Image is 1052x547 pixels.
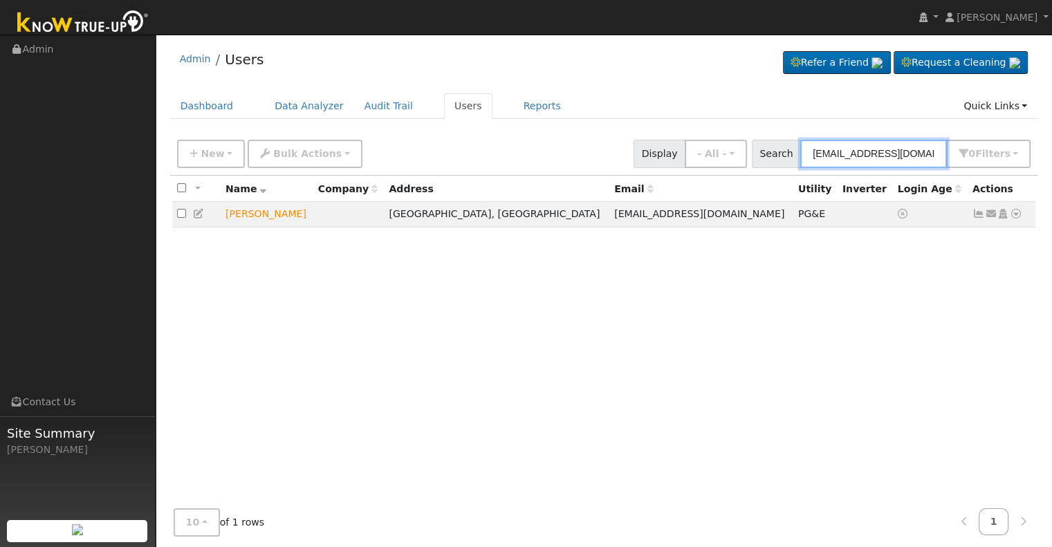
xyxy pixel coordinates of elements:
a: Admin [180,53,211,64]
a: No login access [898,208,910,219]
a: Data Analyzer [264,93,354,119]
button: - All - [685,140,747,168]
button: 10 [174,508,220,537]
a: Reports [513,93,571,119]
span: Site Summary [7,424,148,443]
div: Actions [972,182,1031,196]
span: Display [634,140,685,168]
div: Utility [798,182,833,196]
a: Edit User [193,208,205,219]
div: Address [389,182,605,196]
span: Company name [318,183,378,194]
span: [PERSON_NAME] [957,12,1037,23]
button: New [177,140,246,168]
a: Refer a Friend [783,51,891,75]
span: 10 [186,517,200,528]
a: Show Graph [972,208,985,219]
a: Quick Links [953,93,1037,119]
span: of 1 rows [174,508,265,537]
img: Know True-Up [10,8,156,39]
span: New [201,148,224,159]
img: retrieve [1009,57,1020,68]
button: 0Filters [946,140,1031,168]
span: PG&E [798,208,825,219]
span: [EMAIL_ADDRESS][DOMAIN_NAME] [614,208,784,219]
td: [GEOGRAPHIC_DATA], [GEOGRAPHIC_DATA] [384,202,609,228]
div: [PERSON_NAME] [7,443,148,457]
button: Bulk Actions [248,140,362,168]
a: Other actions [1010,207,1022,221]
div: Inverter [842,182,888,196]
a: gregriley76@gmail.com [985,207,997,221]
span: Filter [975,148,1011,159]
a: Dashboard [170,93,244,119]
a: 1 [979,508,1009,535]
span: s [1004,148,1010,159]
span: Bulk Actions [273,148,342,159]
span: Search [752,140,801,168]
input: Search [800,140,947,168]
a: Audit Trail [354,93,423,119]
img: retrieve [72,524,83,535]
span: Name [225,183,266,194]
span: Email [614,183,653,194]
img: retrieve [871,57,883,68]
a: Users [225,51,264,68]
a: Login As [997,208,1009,219]
td: Lead [221,202,313,228]
span: Days since last login [898,183,961,194]
a: Users [444,93,492,119]
a: Request a Cleaning [894,51,1028,75]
